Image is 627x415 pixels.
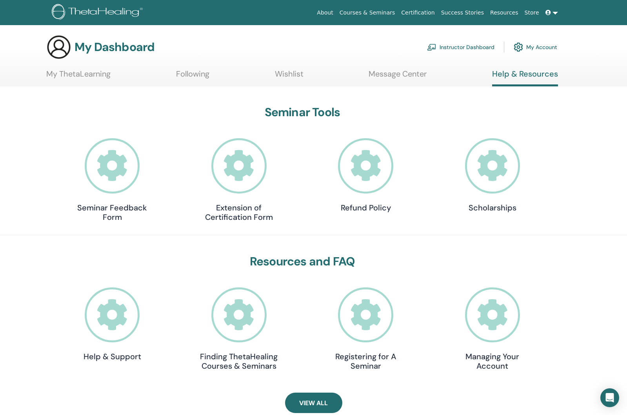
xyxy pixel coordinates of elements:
a: Wishlist [275,69,304,84]
div: Open Intercom Messenger [600,388,619,407]
a: Instructor Dashboard [427,38,494,56]
a: View All [285,393,342,413]
h4: Refund Policy [327,203,405,212]
a: About [314,5,336,20]
img: logo.png [52,4,145,22]
h4: Finding ThetaHealing Courses & Seminars [200,352,278,371]
h4: Managing Your Account [453,352,532,371]
h4: Seminar Feedback Form [73,203,151,222]
a: Managing Your Account [453,287,532,371]
a: Store [522,5,542,20]
a: Scholarships [453,138,532,212]
a: Success Stories [438,5,487,20]
a: Courses & Seminars [336,5,398,20]
a: Registering for A Seminar [327,287,405,371]
h3: Seminar Tools [73,105,532,119]
img: generic-user-icon.jpg [46,35,71,60]
a: Following [176,69,209,84]
a: Seminar Feedback Form [73,138,151,222]
a: Finding ThetaHealing Courses & Seminars [200,287,278,371]
img: cog.svg [514,40,523,54]
a: Extension of Certification Form [200,138,278,222]
h4: Registering for A Seminar [327,352,405,371]
h3: Resources and FAQ [73,254,532,269]
h3: My Dashboard [75,40,154,54]
h4: Extension of Certification Form [200,203,278,222]
a: My Account [514,38,557,56]
h4: Help & Support [73,352,151,361]
a: Help & Resources [492,69,558,86]
a: Refund Policy [327,138,405,212]
a: My ThetaLearning [46,69,111,84]
img: chalkboard-teacher.svg [427,44,436,51]
h4: Scholarships [453,203,532,212]
a: Resources [487,5,522,20]
a: Help & Support [73,287,151,362]
span: View All [299,399,328,407]
a: Message Center [369,69,427,84]
a: Certification [398,5,438,20]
